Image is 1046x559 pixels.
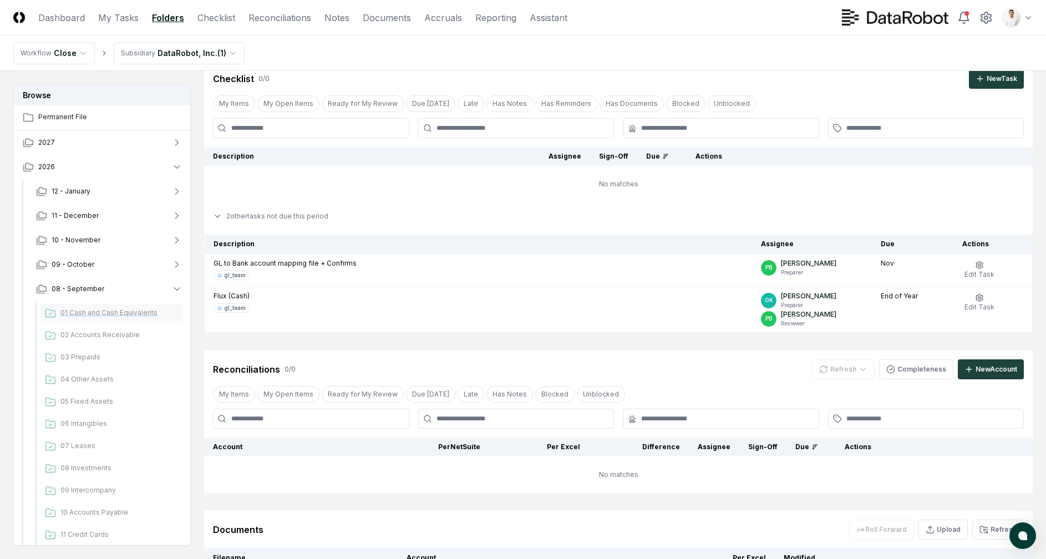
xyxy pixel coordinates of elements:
span: 07 Leases [60,441,178,451]
button: Upload [918,520,968,540]
span: Edit Task [964,270,994,278]
a: 07 Leases [40,436,182,456]
a: My Tasks [98,11,139,24]
button: 11 - December [27,204,191,228]
div: Subsidiary [121,48,155,58]
span: 12 - January [52,186,90,196]
button: atlas-launcher [1009,522,1036,549]
button: 2027 [14,130,191,155]
button: Has Reminders [535,95,597,112]
a: 10 Accounts Payable [40,503,182,523]
th: Actions [953,235,1033,254]
p: Reviewer [781,319,836,328]
button: Ready for My Review [322,95,404,112]
a: 01 Cash and Cash Equivalents [40,303,182,323]
button: NewAccount [958,359,1024,379]
p: Preparer [781,268,836,277]
span: 10 - November [52,235,100,245]
span: 08 - September [52,284,104,294]
div: Reconciliations [213,363,280,376]
button: My Open Items [257,386,319,403]
div: gl_team [224,271,246,279]
span: 02 Accounts Receivable [60,330,178,340]
button: 12 - January [27,179,191,204]
a: Folders [152,11,184,24]
div: Account [213,442,380,452]
span: 09 - October [52,260,94,270]
button: Completeness [879,359,953,379]
a: 03 Prepaids [40,348,182,368]
button: 10 - November [27,228,191,252]
a: 06 Intangibles [40,414,182,434]
span: 05 Fixed Assets [60,397,178,406]
button: 08 - September [27,277,191,301]
button: My Items [213,386,255,403]
td: No matches [204,166,1033,202]
p: Flux (Cash) [214,291,743,301]
span: 10 Accounts Payable [60,507,178,517]
a: 04 Other Assets [40,370,182,390]
span: 2027 [38,138,55,148]
div: 0 / 0 [258,74,270,84]
div: gl_team [224,304,246,312]
button: Late [458,95,484,112]
button: My Items [213,95,255,112]
button: Due Today [406,95,455,112]
a: 05 Fixed Assets [40,392,182,412]
button: Edit Task [962,291,997,314]
a: Documents [363,11,411,24]
span: Permanent File [38,112,182,122]
a: 02 Accounts Receivable [40,326,182,345]
button: Refresh [972,520,1024,540]
th: Description [205,235,753,254]
div: 0 / 0 [285,364,296,374]
button: Has Documents [600,95,664,112]
p: [PERSON_NAME] [781,291,836,301]
button: Has Notes [486,95,533,112]
span: 03 Prepaids [60,352,178,362]
button: Due Today [406,386,455,403]
button: 2026 [14,155,191,179]
a: 08 Investments [40,459,182,479]
div: New Task [987,74,1017,84]
td: No matches [204,456,1033,493]
div: Checklist [213,72,254,85]
div: Workflow [21,48,52,58]
span: Edit Task [964,303,994,311]
span: 11 - December [52,211,99,221]
p: Preparer [781,301,836,309]
img: d09822cc-9b6d-4858-8d66-9570c114c672_b0bc35f1-fa8e-4ccc-bc23-b02c2d8c2b72.png [1003,9,1020,27]
span: 2026 [38,162,55,172]
p: GL to Bank account mapping file + Confirms [214,258,743,268]
a: 09 Intercompany [40,481,182,501]
div: Due [646,151,669,161]
th: Assignee [540,147,590,166]
a: Reconciliations [248,11,311,24]
a: Checklist [197,11,235,24]
th: Per NetSuite [389,438,489,456]
th: Sign-Off [590,147,637,166]
h3: Browse [14,85,190,105]
p: [PERSON_NAME] [781,258,836,268]
a: Dashboard [38,11,85,24]
div: Actions [836,442,1024,452]
button: Blocked [535,386,575,403]
button: My Open Items [257,95,319,112]
span: 04 Other Assets [60,374,178,384]
button: Unblocked [708,95,756,112]
a: Reporting [475,11,516,24]
button: Ready for My Review [322,386,404,403]
button: Blocked [666,95,705,112]
button: Has Notes [486,386,533,403]
span: OK [765,296,773,304]
a: Notes [324,11,349,24]
th: Assignee [689,438,739,456]
a: Accruals [424,11,462,24]
a: Permanent File [14,105,191,130]
a: Assistant [530,11,567,24]
th: Description [204,147,540,166]
img: Logo [13,12,25,23]
span: 11 Credit Cards [60,530,178,540]
button: Edit Task [962,258,997,282]
span: 01 Cash and Cash Equivalents [60,308,178,318]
